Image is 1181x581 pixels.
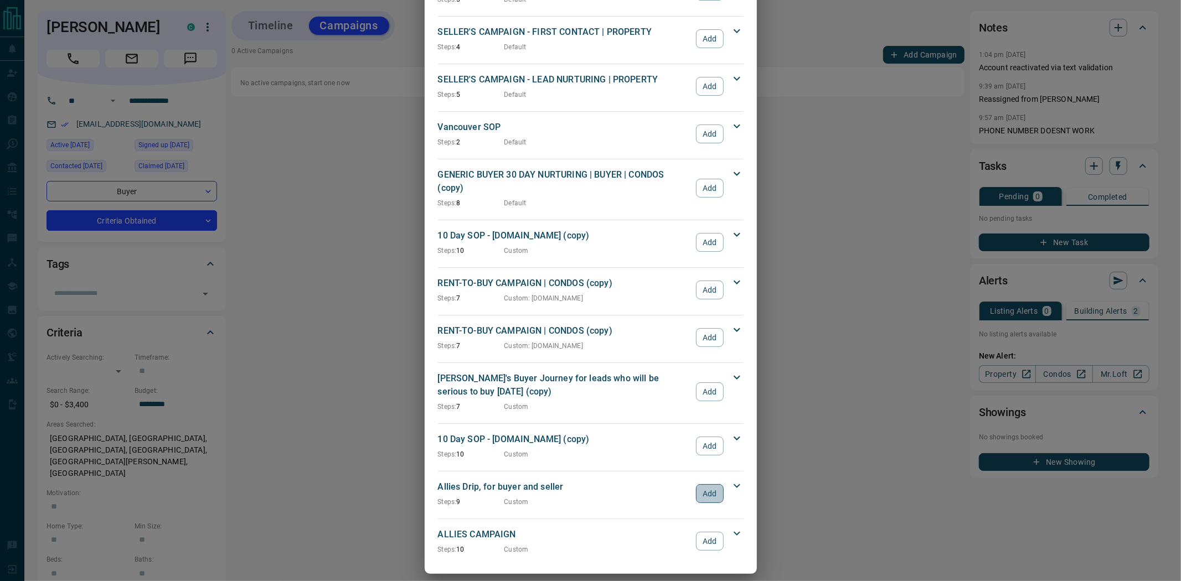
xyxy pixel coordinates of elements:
[438,25,691,39] p: SELLER'S CAMPAIGN - FIRST CONTACT | PROPERTY
[438,43,457,51] span: Steps:
[438,137,504,147] p: 2
[438,166,744,210] div: GENERIC BUYER 30 DAY NURTURING | BUYER | CONDOS (copy)Steps:8DefaultAdd
[438,402,504,412] p: 7
[438,246,504,256] p: 10
[438,91,457,98] span: Steps:
[438,293,504,303] p: 7
[438,497,504,507] p: 9
[438,277,691,290] p: RENT-TO-BUY CAMPAIGN | CONDOS (copy)
[504,497,529,507] p: Custom
[438,229,691,242] p: 10 Day SOP - [DOMAIN_NAME] (copy)
[696,29,723,48] button: Add
[696,382,723,401] button: Add
[696,532,723,551] button: Add
[438,528,691,541] p: ALLIES CAMPAIGN
[438,71,744,102] div: SELLER'S CAMPAIGN - LEAD NURTURING | PROPERTYSteps:5DefaultAdd
[438,480,691,494] p: Allies Drip, for buyer and seller
[438,546,457,553] span: Steps:
[438,370,744,414] div: [PERSON_NAME]'s Buyer Journey for leads who will be serious to buy [DATE] (copy)Steps:7CustomAdd
[696,233,723,252] button: Add
[438,526,744,557] div: ALLIES CAMPAIGNSteps:10CustomAdd
[438,478,744,509] div: Allies Drip, for buyer and sellerSteps:9CustomAdd
[696,124,723,143] button: Add
[438,294,457,302] span: Steps:
[438,42,504,52] p: 4
[504,341,583,351] p: Custom : [DOMAIN_NAME]
[438,198,504,208] p: 8
[696,179,723,198] button: Add
[504,246,529,256] p: Custom
[438,372,691,398] p: [PERSON_NAME]'s Buyer Journey for leads who will be serious to buy [DATE] (copy)
[438,403,457,411] span: Steps:
[504,42,527,52] p: Default
[438,498,457,506] span: Steps:
[504,293,583,303] p: Custom : [DOMAIN_NAME]
[438,138,457,146] span: Steps:
[438,449,504,459] p: 10
[696,281,723,299] button: Add
[438,342,457,350] span: Steps:
[438,341,504,351] p: 7
[438,227,744,258] div: 10 Day SOP - [DOMAIN_NAME] (copy)Steps:10CustomAdd
[438,450,457,458] span: Steps:
[438,121,691,134] p: Vancouver SOP
[438,73,691,86] p: SELLER'S CAMPAIGN - LEAD NURTURING | PROPERTY
[438,247,457,255] span: Steps:
[504,137,527,147] p: Default
[504,90,527,100] p: Default
[504,402,529,412] p: Custom
[438,168,691,195] p: GENERIC BUYER 30 DAY NURTURING | BUYER | CONDOS (copy)
[438,322,744,353] div: RENT-TO-BUY CAMPAIGN | CONDOS (copy)Steps:7Custom: [DOMAIN_NAME]Add
[438,274,744,305] div: RENT-TO-BUY CAMPAIGN | CONDOS (copy)Steps:7Custom: [DOMAIN_NAME]Add
[438,544,504,554] p: 10
[696,437,723,455] button: Add
[438,90,504,100] p: 5
[696,484,723,503] button: Add
[438,433,691,446] p: 10 Day SOP - [DOMAIN_NAME] (copy)
[504,449,529,459] p: Custom
[696,77,723,96] button: Add
[438,118,744,149] div: Vancouver SOPSteps:2DefaultAdd
[504,544,529,554] p: Custom
[696,328,723,347] button: Add
[438,199,457,207] span: Steps:
[438,23,744,54] div: SELLER'S CAMPAIGN - FIRST CONTACT | PROPERTYSteps:4DefaultAdd
[438,430,744,461] div: 10 Day SOP - [DOMAIN_NAME] (copy)Steps:10CustomAdd
[438,324,691,338] p: RENT-TO-BUY CAMPAIGN | CONDOS (copy)
[504,198,527,208] p: Default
